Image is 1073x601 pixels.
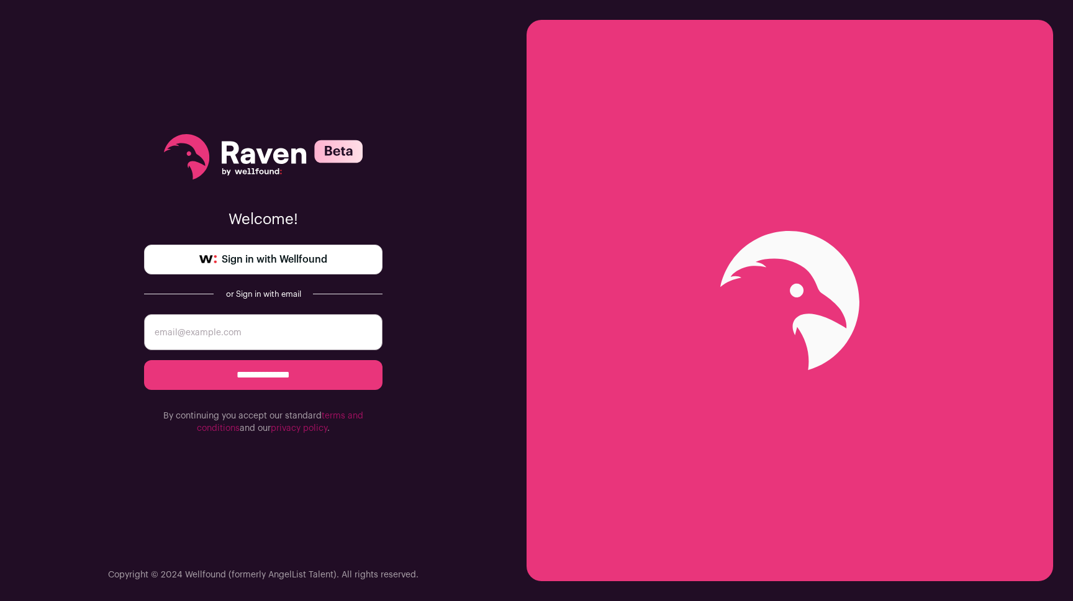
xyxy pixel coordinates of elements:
[271,424,327,433] a: privacy policy
[222,252,327,267] span: Sign in with Wellfound
[197,412,363,433] a: terms and conditions
[144,314,383,350] input: email@example.com
[144,245,383,274] a: Sign in with Wellfound
[199,255,217,264] img: wellfound-symbol-flush-black-fb3c872781a75f747ccb3a119075da62bfe97bd399995f84a933054e44a575c4.png
[108,569,419,581] p: Copyright © 2024 Wellfound (formerly AngelList Talent). All rights reserved.
[224,289,303,299] div: or Sign in with email
[144,210,383,230] p: Welcome!
[144,410,383,435] p: By continuing you accept our standard and our .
